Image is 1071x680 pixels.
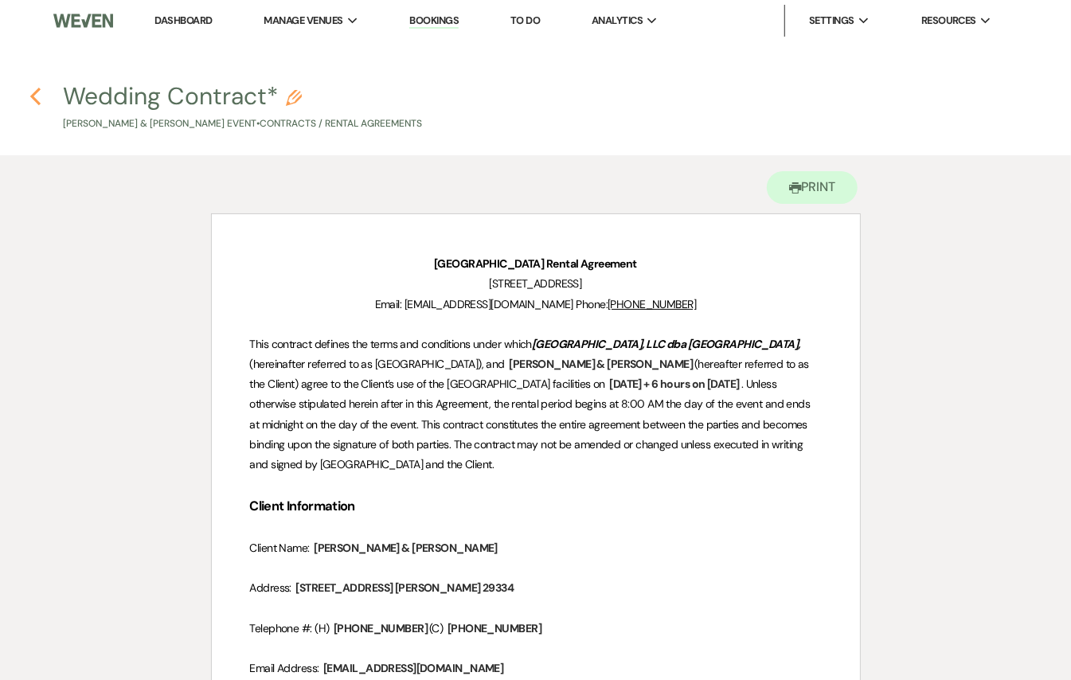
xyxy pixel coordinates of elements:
span: This contract defines the terms and conditions under which [250,337,533,351]
span: (C) [429,621,443,635]
p: [PERSON_NAME] & [PERSON_NAME] Event • Contracts / Rental Agreements [63,116,422,131]
strong: Client Information [250,498,355,514]
span: Address: [250,580,292,595]
img: Weven Logo [53,4,113,37]
span: [PHONE_NUMBER] [332,619,429,638]
a: Dashboard [154,14,212,27]
a: Bookings [409,14,459,29]
span: . Unless otherwise stipulated herein after in this Agreement, the rental period begins at 8:00 AM... [250,377,813,471]
span: [STREET_ADDRESS] [489,276,581,291]
span: [PERSON_NAME] & [PERSON_NAME] [312,539,499,557]
span: Telephone #: (H) [250,621,330,635]
span: Analytics [592,13,643,29]
button: Print [767,171,858,204]
span: Manage Venues [264,13,342,29]
span: Email: [EMAIL_ADDRESS][DOMAIN_NAME] Phone: [375,297,608,311]
strong: [GEOGRAPHIC_DATA] Rental Agreement [434,256,637,271]
span: [PHONE_NUMBER] [446,619,543,638]
span: Resources [921,13,976,29]
em: [GEOGRAPHIC_DATA], LLC dba [GEOGRAPHIC_DATA], [532,337,800,351]
a: [PHONE_NUMBER] [608,297,696,311]
span: Client Name: [250,541,310,555]
a: To Do [510,14,540,27]
span: [PERSON_NAME] & [PERSON_NAME] [507,355,694,373]
span: [EMAIL_ADDRESS][DOMAIN_NAME] [322,659,505,678]
span: (hereinafter referred to as [GEOGRAPHIC_DATA]), and [250,357,505,371]
span: [STREET_ADDRESS] [PERSON_NAME] 29334 [294,579,515,597]
button: Wedding Contract*[PERSON_NAME] & [PERSON_NAME] Event•Contracts / Rental Agreements [63,84,422,131]
span: Email Address: [250,661,319,675]
span: Settings [809,13,854,29]
span: [DATE] + 6 hours on [DATE] [608,375,741,393]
